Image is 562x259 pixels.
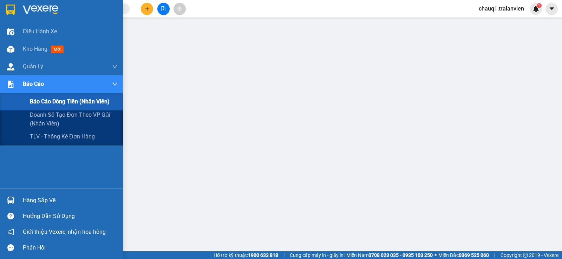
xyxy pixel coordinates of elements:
img: icon-new-feature [533,6,539,12]
span: Giới thiệu Vexere, nhận hoa hồng [23,227,106,236]
strong: 0369 525 060 [459,252,489,258]
img: warehouse-icon [7,46,14,53]
span: Quản Lý [23,62,43,71]
span: | [494,251,495,259]
button: plus [141,3,153,15]
span: Báo cáo dòng tiền (nhân viên) [30,97,110,106]
span: Kho hàng [23,46,47,52]
strong: 0708 023 035 - 0935 103 250 [368,252,433,258]
span: plus [145,6,150,11]
span: notification [7,229,14,235]
button: caret-down [545,3,558,15]
button: aim [174,3,186,15]
img: logo-vxr [6,5,15,15]
span: down [112,64,118,69]
div: Phản hồi [23,243,118,253]
div: Hướng dẫn sử dụng [23,211,118,221]
span: caret-down [549,6,555,12]
img: warehouse-icon [7,197,14,204]
span: | [283,251,285,259]
img: warehouse-icon [7,63,14,70]
span: question-circle [7,213,14,219]
span: file-add [161,6,166,11]
strong: 1900 633 818 [248,252,278,258]
span: Doanh số tạo đơn theo VP gửi (nhân viên) [30,110,118,128]
img: warehouse-icon [7,28,14,35]
span: mới [51,46,64,53]
span: aim [177,6,182,11]
sup: 1 [537,3,542,8]
img: solution-icon [7,81,14,88]
span: chauq1.tralanvien [473,4,530,13]
span: ⚪️ [434,254,437,257]
span: message [7,244,14,251]
span: copyright [523,253,528,258]
button: file-add [157,3,170,15]
span: Miền Nam [346,251,433,259]
span: 1 [538,3,540,8]
div: Hàng sắp về [23,195,118,206]
span: TLV - Thống kê đơn hàng [30,132,95,141]
span: Miền Bắc [438,251,489,259]
span: down [112,81,118,87]
span: Điều hành xe [23,27,57,36]
span: Cung cấp máy in - giấy in: [290,251,345,259]
span: Báo cáo [23,80,44,88]
span: Hỗ trợ kỹ thuật: [214,251,278,259]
